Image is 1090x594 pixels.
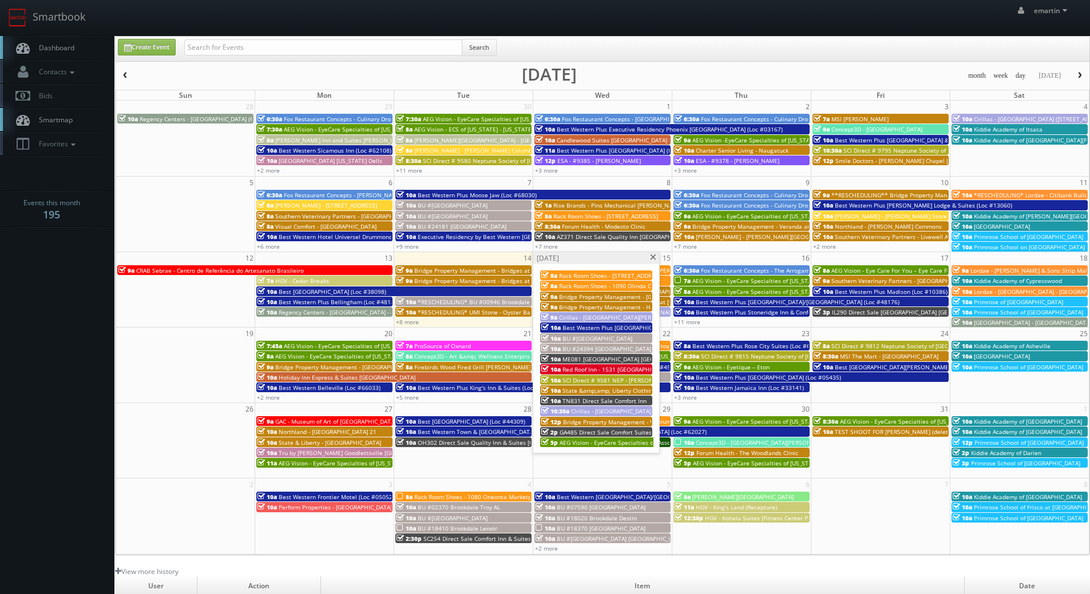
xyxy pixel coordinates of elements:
[257,201,274,209] span: 8a
[831,342,992,350] span: SCI Direct # 9812 Neptune Society of [GEOGRAPHIC_DATA]
[284,191,458,199] span: Fox Restaurant Concepts - [PERSON_NAME][GEOGRAPHIC_DATA]
[279,146,391,154] span: Best Western Sicamous Inn (Loc #62108)
[397,438,416,447] span: 10a
[418,233,615,241] span: Executive Residency by Best Western [GEOGRAPHIC_DATA] (Loc #61103)
[562,334,632,342] span: BU #[GEOGRAPHIC_DATA]
[674,318,700,326] a: +11 more
[953,125,972,133] span: 10a
[814,125,830,133] span: 9a
[33,43,74,53] span: Dashboard
[396,242,419,250] a: +9 more
[33,139,78,149] span: Favorites
[541,428,558,436] span: 2p
[701,352,861,360] span: SCI Direct # 9815 Neptune Society of [GEOGRAPHIC_DATA]
[814,191,830,199] span: 9a
[257,233,277,241] span: 10a
[397,191,416,199] span: 10a
[701,266,895,274] span: Fox Restaurant Concepts - The Arrogant Butcher - [GEOGRAPHIC_DATA]
[675,384,694,392] span: 10a
[953,449,969,457] span: 2p
[423,115,630,123] span: AEG Vision - EyeCare Specialties of [US_STATE] – [PERSON_NAME] Eye Clinic
[953,266,969,274] span: 9a
[953,222,972,230] span: 10a
[814,352,838,360] span: 8:30a
[257,298,277,306] span: 10a
[541,397,561,405] span: 10a
[418,417,525,425] span: Best [GEOGRAPHIC_DATA] (Loc #44309)
[814,308,830,316] span: 3p
[541,418,561,426] span: 12p
[559,272,709,280] span: Rack Room Shoes - [STREET_ADDRESS][PERSON_NAME]
[953,428,972,436] span: 10a
[536,201,552,209] span: 1a
[835,288,948,296] span: Best Western Plus Madison (Loc #10386)
[974,298,1063,306] span: Primrose of [GEOGRAPHIC_DATA]
[275,201,377,209] span: [PERSON_NAME] - [STREET_ADDRESS]
[397,157,421,165] span: 8:30a
[696,233,847,241] span: [PERSON_NAME] - [PERSON_NAME][GEOGRAPHIC_DATA]
[396,166,422,174] a: +11 more
[675,157,694,165] span: 10a
[279,233,441,241] span: Best Western Hotel Universel Drummondville (Loc #67019)
[462,39,497,56] button: Search
[414,125,597,133] span: AEG Vision - ECS of [US_STATE] - [US_STATE] Valley Family Eye Care
[275,136,409,144] span: [PERSON_NAME] Inn and Suites [PERSON_NAME]
[418,428,572,436] span: Best Western Town & [GEOGRAPHIC_DATA] (Loc #05423)
[541,334,561,342] span: 10a
[541,386,561,394] span: 10a
[257,166,280,174] a: +2 more
[257,308,277,316] span: 10a
[397,363,413,371] span: 8a
[257,342,282,350] span: 7:45a
[814,277,830,285] span: 9a
[257,222,274,230] span: 8a
[835,363,988,371] span: Best [GEOGRAPHIC_DATA][PERSON_NAME] (Loc #32091)
[814,428,833,436] span: 10a
[692,222,867,230] span: Bridge Property Management - Veranda at [GEOGRAPHIC_DATA]
[275,417,483,425] span: GAC - Museum of Art of [GEOGRAPHIC_DATA][PERSON_NAME] (second shoot)
[692,136,882,144] span: AEG Vision -EyeCare Specialties of [US_STATE] – Eyes On Sammamish
[559,293,702,301] span: Bridge Property Management - [GEOGRAPHIC_DATA]
[831,125,922,133] span: Concept3D - [GEOGRAPHIC_DATA]
[414,266,588,274] span: Bridge Property Management - Bridges at [GEOGRAPHIC_DATA]
[692,417,914,425] span: AEG Vision - EyeCare Specialties of [US_STATE] – [PERSON_NAME] Ridge Eye Care
[696,298,899,306] span: Best Western Plus [GEOGRAPHIC_DATA]/[GEOGRAPHIC_DATA] (Loc #48176)
[674,393,697,401] a: +3 more
[675,277,691,285] span: 7a
[953,191,972,199] span: 10a
[257,157,277,165] span: 10a
[835,136,1018,144] span: Best Western Plus [GEOGRAPHIC_DATA] &amp; Suites (Loc #44475)
[696,146,788,154] span: Charter Senior Living - Naugatuck
[974,222,1030,230] span: [GEOGRAPHIC_DATA]
[279,428,376,436] span: Northland - [GEOGRAPHIC_DATA] 21
[536,115,560,123] span: 6:30a
[541,407,569,415] span: 10:30a
[279,298,399,306] span: Best Western Plus Bellingham (Loc #48188)
[418,212,487,220] span: BU #[GEOGRAPHIC_DATA]
[418,191,537,199] span: Best Western Plus Moose Jaw (Loc #68030)
[692,288,933,296] span: AEG Vision - EyeCare Specialties of [US_STATE] – Elite Vision Care ([GEOGRAPHIC_DATA])
[953,243,972,251] span: 10a
[414,363,531,371] span: Firebirds Wood Fired Grill [PERSON_NAME]
[835,222,942,230] span: Northland - [PERSON_NAME] Commons
[279,373,415,381] span: Holiday Inn Express & Suites [GEOGRAPHIC_DATA]
[414,342,471,350] span: ProSource of Oxnard
[257,438,277,447] span: 10a
[541,365,561,373] span: 10a
[696,449,798,457] span: Forum Health - The Woodlands Clinic
[562,376,730,384] span: SCI Direct # 9581 NEP - [PERSON_NAME][GEOGRAPHIC_DATA]
[674,242,697,250] a: +7 more
[284,342,508,350] span: AEG Vision - EyeCare Specialties of [US_STATE] – [GEOGRAPHIC_DATA] HD EyeCare
[675,136,691,144] span: 9a
[257,191,282,199] span: 6:30a
[284,125,497,133] span: AEG Vision - EyeCare Specialties of [US_STATE] – Southwest Orlando Eye Care
[970,266,1089,274] span: Lordae - [PERSON_NAME] & Sons Strip Mall
[835,428,1080,436] span: TEST SHOOT FOR [PERSON_NAME] (delete after confirming Smartbook is working for her)
[696,373,841,381] span: Best Western Plus [GEOGRAPHIC_DATA] (Loc #05435)
[560,438,817,447] span: AEG Vision - EyeCare Specialties of [US_STATE] – [PERSON_NAME] Eye Clinic ([PERSON_NAME])
[279,438,381,447] span: State & Liberty - [GEOGRAPHIC_DATA]
[953,277,972,285] span: 10a
[675,233,694,241] span: 10a
[559,303,729,311] span: Bridge Property Management - Haven at [GEOGRAPHIC_DATA]
[418,384,558,392] span: Best Western Plus King's Inn & Suites (Loc #03012)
